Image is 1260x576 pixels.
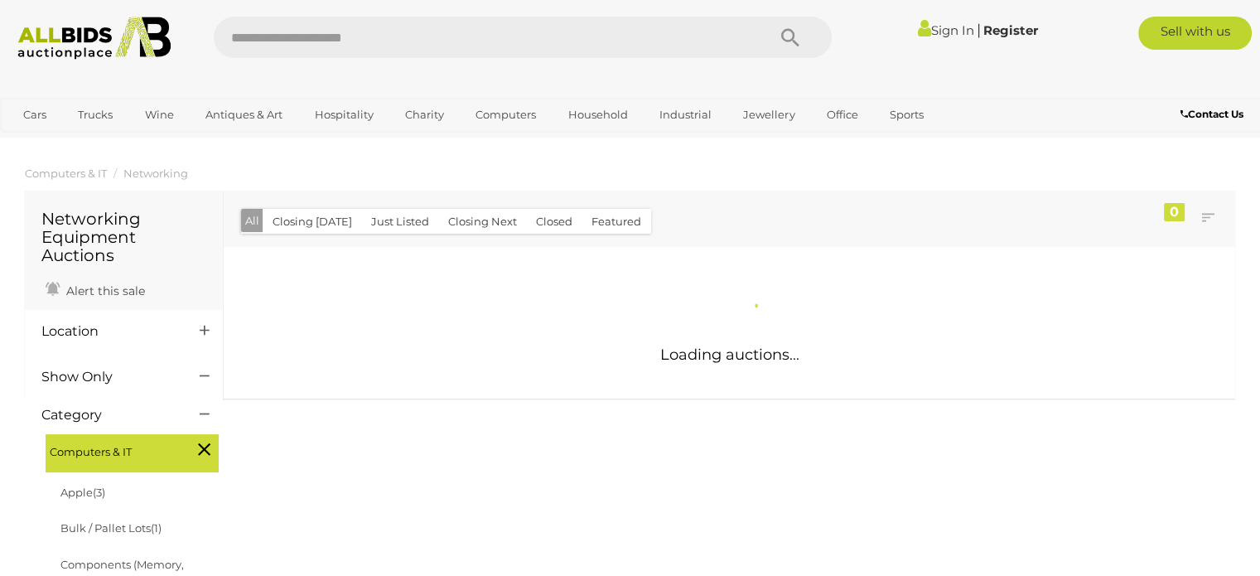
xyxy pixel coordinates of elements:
a: Register [982,22,1037,38]
a: Jewellery [732,101,805,128]
a: [GEOGRAPHIC_DATA] [12,128,152,156]
a: Trucks [67,101,123,128]
span: Alert this sale [62,283,145,298]
a: Office [816,101,869,128]
h4: Location [41,324,175,339]
a: Antiques & Art [195,101,293,128]
a: Household [558,101,639,128]
h1: Networking Equipment Auctions [41,210,206,264]
a: Cars [12,101,57,128]
button: Closing Next [438,209,527,235]
a: Sell with us [1138,17,1252,50]
a: Computers & IT [25,167,107,180]
a: Apple(3) [60,486,105,499]
span: (1) [151,521,162,535]
b: Contact Us [1180,108,1243,120]
button: Just Listed [361,209,439,235]
button: Closing [DATE] [263,209,362,235]
span: Loading auctions... [660,346,799,364]
a: Sports [879,101,934,128]
button: Search [749,17,832,58]
a: Sign In [917,22,973,38]
a: Bulk / Pallet Lots(1) [60,521,162,535]
span: | [976,21,980,39]
a: Industrial [649,101,722,128]
img: Allbids.com.au [9,17,180,60]
a: Computers [465,101,547,128]
a: Hospitality [304,101,384,128]
h4: Category [41,408,175,423]
a: Wine [134,101,185,128]
a: Networking [123,167,188,180]
button: Closed [526,209,582,235]
button: Featured [582,209,651,235]
button: All [241,209,263,233]
a: Contact Us [1180,105,1248,123]
a: Alert this sale [41,277,149,302]
a: Charity [394,101,455,128]
div: 0 [1164,203,1185,221]
h4: Show Only [41,370,175,385]
span: (3) [93,486,105,499]
span: Computers & IT [50,438,174,462]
